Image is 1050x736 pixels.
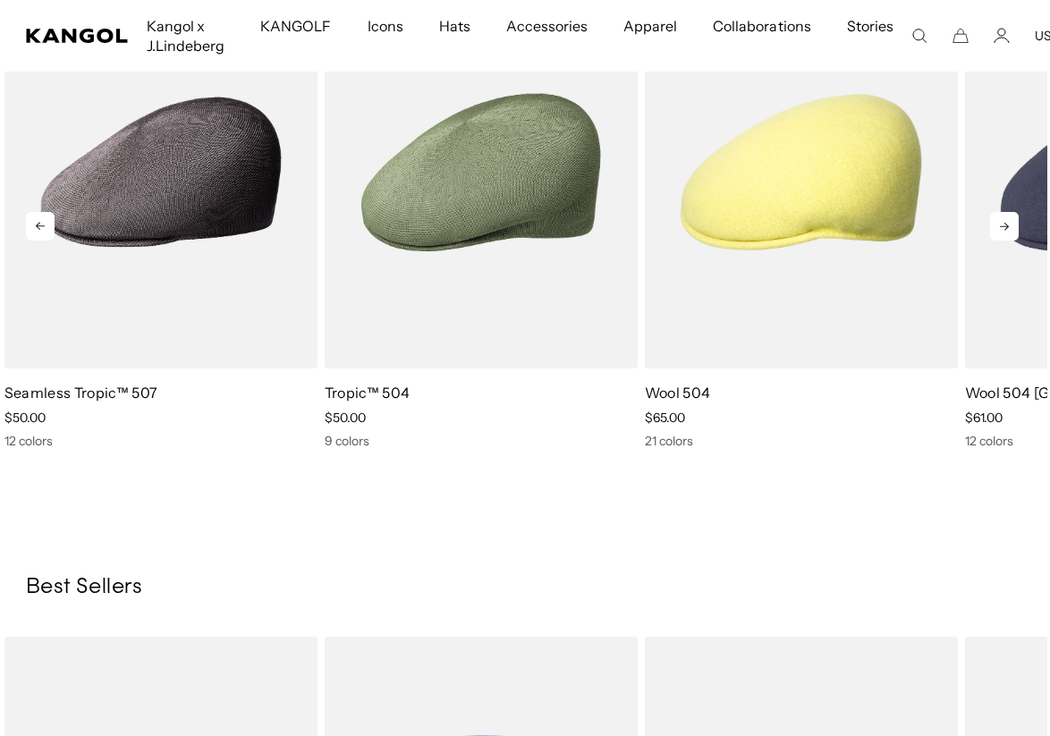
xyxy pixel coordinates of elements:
[4,410,46,426] span: $50.00
[325,384,411,402] a: Tropic™ 504
[26,574,1019,601] h3: Best Sellers
[4,433,318,449] div: 12 colors
[994,28,1010,44] a: Account
[965,410,1003,426] span: $61.00
[953,28,969,44] button: Cart
[325,410,366,426] span: $50.00
[645,384,711,402] a: Wool 504
[645,410,685,426] span: $65.00
[325,433,638,449] div: 9 colors
[26,29,129,43] a: Kangol
[645,433,958,449] div: 21 colors
[4,384,157,402] a: Seamless Tropic™ 507
[911,28,927,44] summary: Search here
